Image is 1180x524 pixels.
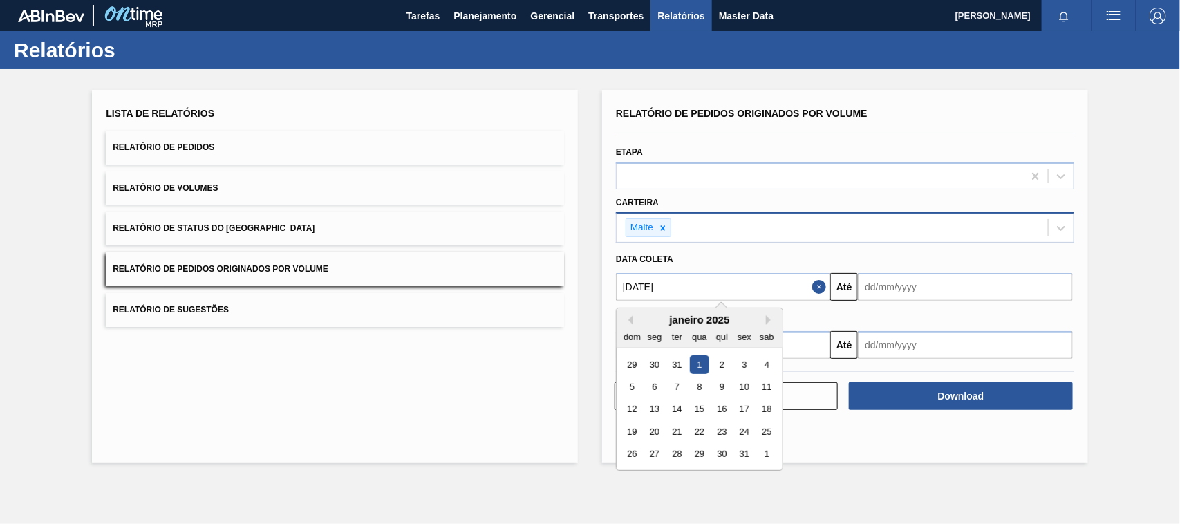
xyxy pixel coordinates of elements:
[406,8,440,24] span: Tarefas
[646,422,664,441] div: Choose segunda-feira, 20 de janeiro de 2025
[617,314,783,326] div: janeiro 2025
[668,355,686,374] div: Choose terça-feira, 31 de dezembro de 2024
[621,353,778,465] div: month 2025-01
[690,422,709,441] div: Choose quarta-feira, 22 de janeiro de 2025
[858,273,1072,301] input: dd/mm/yyyy
[113,223,315,233] span: Relatório de Status do [GEOGRAPHIC_DATA]
[623,377,641,396] div: Choose domingo, 5 de janeiro de 2025
[690,400,709,419] div: Choose quarta-feira, 15 de janeiro de 2025
[758,422,776,441] div: Choose sábado, 25 de janeiro de 2025
[623,400,641,419] div: Choose domingo, 12 de janeiro de 2025
[713,400,731,419] div: Choose quinta-feira, 16 de janeiro de 2025
[113,183,218,193] span: Relatório de Volumes
[758,328,776,346] div: sab
[588,8,644,24] span: Transportes
[453,8,516,24] span: Planejamento
[18,10,84,22] img: TNhmsLtSVTkK8tSr43FrP2fwEKptu5GPRR3wAAAABJRU5ErkJggg==
[646,445,664,464] div: Choose segunda-feira, 27 de janeiro de 2025
[113,264,328,274] span: Relatório de Pedidos Originados por Volume
[113,142,214,152] span: Relatório de Pedidos
[735,377,753,396] div: Choose sexta-feira, 10 de janeiro de 2025
[668,377,686,396] div: Choose terça-feira, 7 de janeiro de 2025
[624,315,633,325] button: Previous Month
[690,445,709,464] div: Choose quarta-feira, 29 de janeiro de 2025
[735,400,753,419] div: Choose sexta-feira, 17 de janeiro de 2025
[616,147,643,157] label: Etapa
[668,400,686,419] div: Choose terça-feira, 14 de janeiro de 2025
[830,331,858,359] button: Até
[657,8,704,24] span: Relatórios
[713,328,731,346] div: qui
[668,422,686,441] div: Choose terça-feira, 21 de janeiro de 2025
[626,219,655,236] div: Malte
[668,445,686,464] div: Choose terça-feira, 28 de janeiro de 2025
[106,131,564,165] button: Relatório de Pedidos
[690,377,709,396] div: Choose quarta-feira, 8 de janeiro de 2025
[616,254,673,264] span: Data coleta
[812,273,830,301] button: Close
[713,422,731,441] div: Choose quinta-feira, 23 de janeiro de 2025
[713,445,731,464] div: Choose quinta-feira, 30 de janeiro de 2025
[830,273,858,301] button: Até
[1150,8,1166,24] img: Logout
[106,252,564,286] button: Relatório de Pedidos Originados por Volume
[106,212,564,245] button: Relatório de Status do [GEOGRAPHIC_DATA]
[735,328,753,346] div: sex
[623,355,641,374] div: Choose domingo, 29 de dezembro de 2024
[14,42,259,58] h1: Relatórios
[106,108,214,119] span: Lista de Relatórios
[623,328,641,346] div: dom
[849,382,1072,410] button: Download
[713,355,731,374] div: Choose quinta-feira, 2 de janeiro de 2025
[646,328,664,346] div: seg
[106,171,564,205] button: Relatório de Volumes
[1042,6,1086,26] button: Notificações
[690,328,709,346] div: qua
[1105,8,1122,24] img: userActions
[106,293,564,327] button: Relatório de Sugestões
[713,377,731,396] div: Choose quinta-feira, 9 de janeiro de 2025
[735,422,753,441] div: Choose sexta-feira, 24 de janeiro de 2025
[616,108,868,119] span: Relatório de Pedidos Originados por Volume
[113,305,229,315] span: Relatório de Sugestões
[623,445,641,464] div: Choose domingo, 26 de janeiro de 2025
[735,355,753,374] div: Choose sexta-feira, 3 de janeiro de 2025
[616,273,830,301] input: dd/mm/yyyy
[766,315,776,325] button: Next Month
[758,377,776,396] div: Choose sábado, 11 de janeiro de 2025
[735,445,753,464] div: Choose sexta-feira, 31 de janeiro de 2025
[719,8,774,24] span: Master Data
[616,198,659,207] label: Carteira
[758,400,776,419] div: Choose sábado, 18 de janeiro de 2025
[615,382,838,410] button: Limpar
[758,355,776,374] div: Choose sábado, 4 de janeiro de 2025
[646,400,664,419] div: Choose segunda-feira, 13 de janeiro de 2025
[531,8,575,24] span: Gerencial
[758,445,776,464] div: Choose sábado, 1 de fevereiro de 2025
[646,355,664,374] div: Choose segunda-feira, 30 de dezembro de 2024
[668,328,686,346] div: ter
[646,377,664,396] div: Choose segunda-feira, 6 de janeiro de 2025
[690,355,709,374] div: Choose quarta-feira, 1 de janeiro de 2025
[858,331,1072,359] input: dd/mm/yyyy
[623,422,641,441] div: Choose domingo, 19 de janeiro de 2025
